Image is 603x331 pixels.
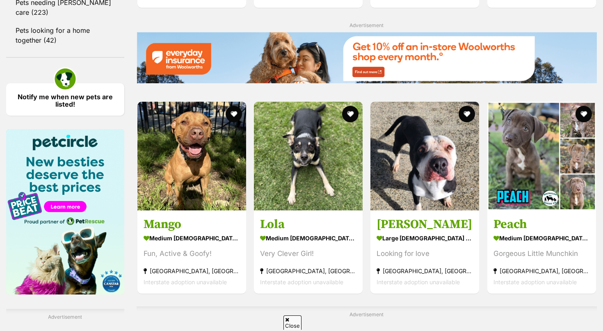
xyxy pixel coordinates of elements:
a: Lola medium [DEMOGRAPHIC_DATA] Dog Very Clever Girl! [GEOGRAPHIC_DATA], [GEOGRAPHIC_DATA] Interst... [254,210,363,293]
div: Gorgeous Little Munchkin [493,248,590,259]
a: Notify me when new pets are listed! [6,83,124,116]
a: Mango medium [DEMOGRAPHIC_DATA] Dog Fun, Active & Goofy! [GEOGRAPHIC_DATA], [GEOGRAPHIC_DATA] Int... [137,210,246,293]
div: Fun, Active & Goofy! [144,248,240,259]
span: Advertisement [349,22,384,28]
img: Gus - American Staffordshire Terrier Dog [370,102,479,210]
strong: medium [DEMOGRAPHIC_DATA] Dog [260,232,356,244]
strong: large [DEMOGRAPHIC_DATA] Dog [377,232,473,244]
a: Pets looking for a home together (42) [6,22,124,49]
div: Very Clever Girl! [260,248,356,259]
span: Interstate adoption unavailable [260,278,343,285]
strong: [GEOGRAPHIC_DATA], [GEOGRAPHIC_DATA] [260,265,356,276]
span: Close [283,315,301,330]
strong: [GEOGRAPHIC_DATA], [GEOGRAPHIC_DATA] [144,265,240,276]
span: Interstate adoption unavailable [144,278,227,285]
button: favourite [226,106,242,122]
img: Mango - American Staffordshire Terrier Dog [137,102,246,210]
div: Looking for love [377,248,473,259]
a: Peach medium [DEMOGRAPHIC_DATA] Dog Gorgeous Little Munchkin [GEOGRAPHIC_DATA], [GEOGRAPHIC_DATA]... [487,210,596,293]
span: Interstate adoption unavailable [493,278,577,285]
h3: [PERSON_NAME] [377,216,473,232]
strong: [GEOGRAPHIC_DATA], [GEOGRAPHIC_DATA] [493,265,590,276]
a: [PERSON_NAME] large [DEMOGRAPHIC_DATA] Dog Looking for love [GEOGRAPHIC_DATA], [GEOGRAPHIC_DATA] ... [370,210,479,293]
span: Interstate adoption unavailable [377,278,460,285]
button: favourite [576,106,592,122]
img: Pet Circle promo banner [6,129,124,294]
button: favourite [459,106,475,122]
img: Peach - American Staffordshire Terrier Dog [487,102,596,210]
a: Everyday Insurance promotional banner [137,32,597,84]
h3: Lola [260,216,356,232]
strong: medium [DEMOGRAPHIC_DATA] Dog [144,232,240,244]
strong: [GEOGRAPHIC_DATA], [GEOGRAPHIC_DATA] [377,265,473,276]
img: Lola - Kelpie x Border Collie Dog [254,102,363,210]
strong: medium [DEMOGRAPHIC_DATA] Dog [493,232,590,244]
h3: Peach [493,216,590,232]
button: favourite [342,106,359,122]
img: Everyday Insurance promotional banner [137,32,597,83]
h3: Mango [144,216,240,232]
